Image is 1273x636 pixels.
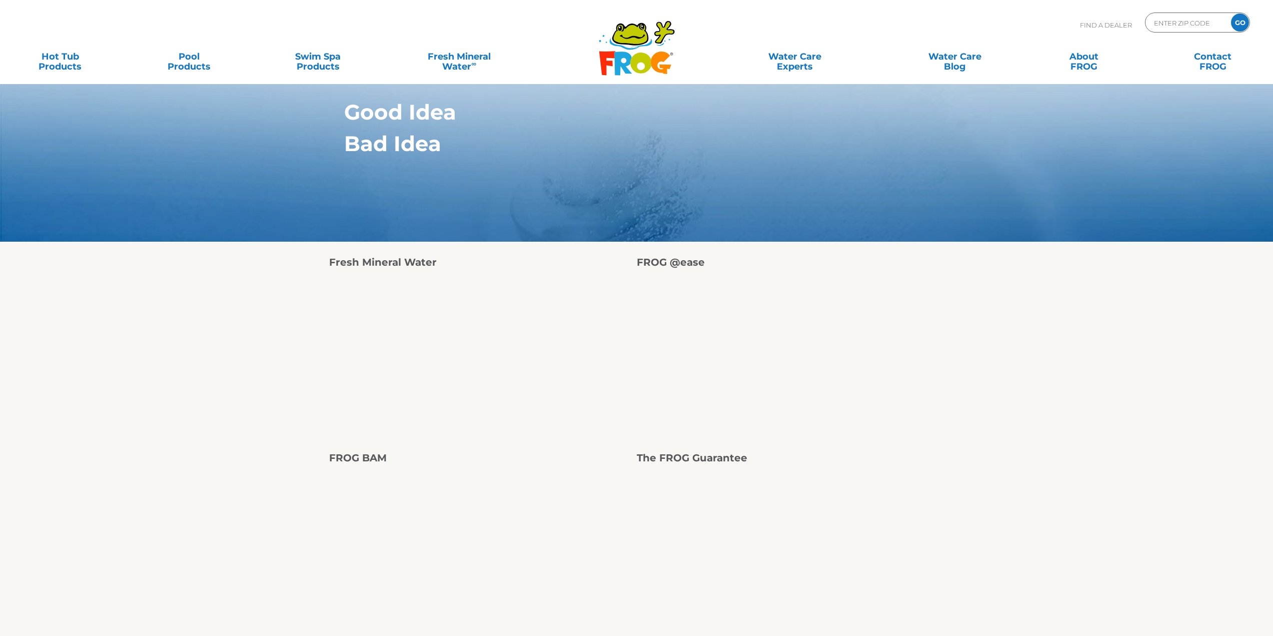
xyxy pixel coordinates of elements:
[637,256,705,268] strong: FROG @ease
[329,452,387,464] strong: FROG BAM
[268,47,368,67] a: Swim SpaProducts
[1231,14,1249,32] input: GO
[397,47,522,67] a: Fresh MineralWater∞
[471,60,476,68] sup: ∞
[1034,47,1134,67] a: AboutFROG
[10,47,110,67] a: Hot TubProducts
[905,47,1005,67] a: Water CareBlog
[637,452,747,464] strong: The FROG Guarantee
[344,100,883,124] h1: Good Idea
[139,47,239,67] a: PoolProducts
[329,256,437,268] strong: Fresh Mineral Water
[1153,16,1220,30] input: Zip Code Form
[344,132,883,156] h1: Bad Idea
[713,47,876,67] a: Water CareExperts
[1080,13,1132,38] p: Find A Dealer
[1163,47,1263,67] a: ContactFROG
